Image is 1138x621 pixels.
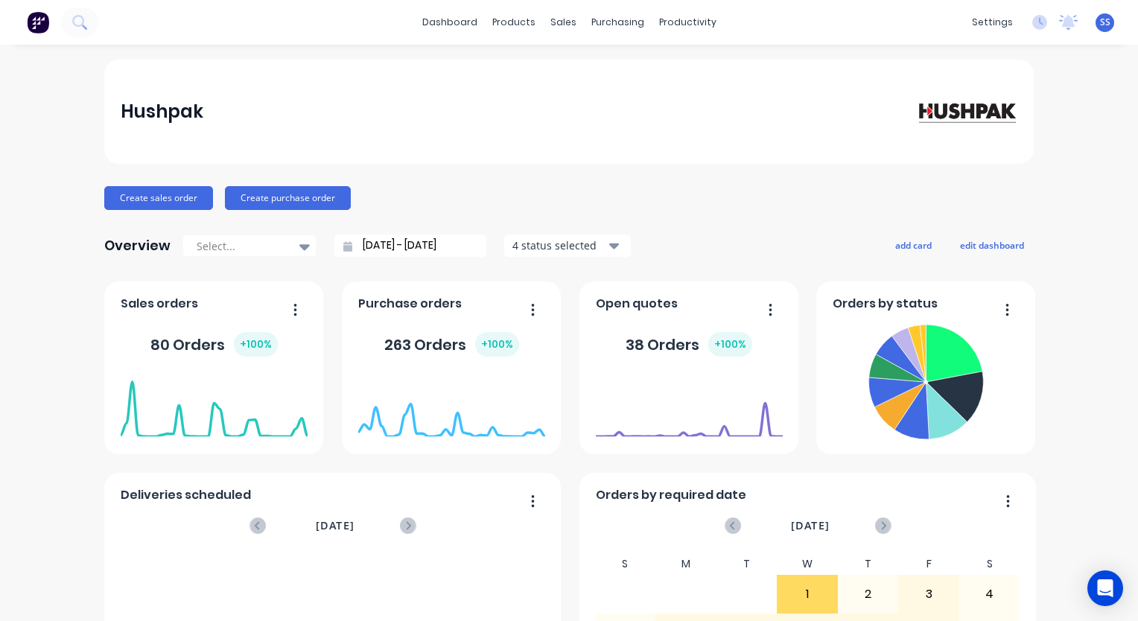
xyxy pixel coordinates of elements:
div: T [716,553,778,575]
div: purchasing [584,11,652,34]
div: Open Intercom Messenger [1087,570,1123,606]
img: Factory [27,11,49,34]
div: W [777,553,838,575]
div: products [485,11,543,34]
img: Hushpak [913,98,1017,124]
div: Overview [104,231,171,261]
div: 263 Orders [384,332,519,357]
button: Create sales order [104,186,213,210]
div: + 100 % [708,332,752,357]
span: Sales orders [121,295,198,313]
div: 2 [839,576,898,613]
span: Orders by required date [596,486,746,504]
span: [DATE] [316,517,355,534]
button: 4 status selected [504,235,631,257]
div: 80 Orders [150,332,278,357]
div: 38 Orders [626,332,752,357]
div: 1 [778,576,837,613]
div: settings [964,11,1020,34]
span: Orders by status [833,295,938,313]
span: Open quotes [596,295,678,313]
div: S [959,553,1020,575]
div: 4 [960,576,1020,613]
div: 4 status selected [512,238,606,253]
span: [DATE] [791,517,830,534]
div: M [655,553,716,575]
div: sales [543,11,584,34]
div: + 100 % [234,332,278,357]
button: Create purchase order [225,186,351,210]
button: add card [886,235,941,255]
div: F [898,553,959,575]
a: dashboard [415,11,485,34]
div: Hushpak [121,97,203,127]
div: + 100 % [475,332,519,357]
div: S [595,553,656,575]
div: 3 [899,576,959,613]
div: T [838,553,899,575]
div: productivity [652,11,724,34]
span: SS [1100,16,1110,29]
span: Purchase orders [358,295,462,313]
button: edit dashboard [950,235,1034,255]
